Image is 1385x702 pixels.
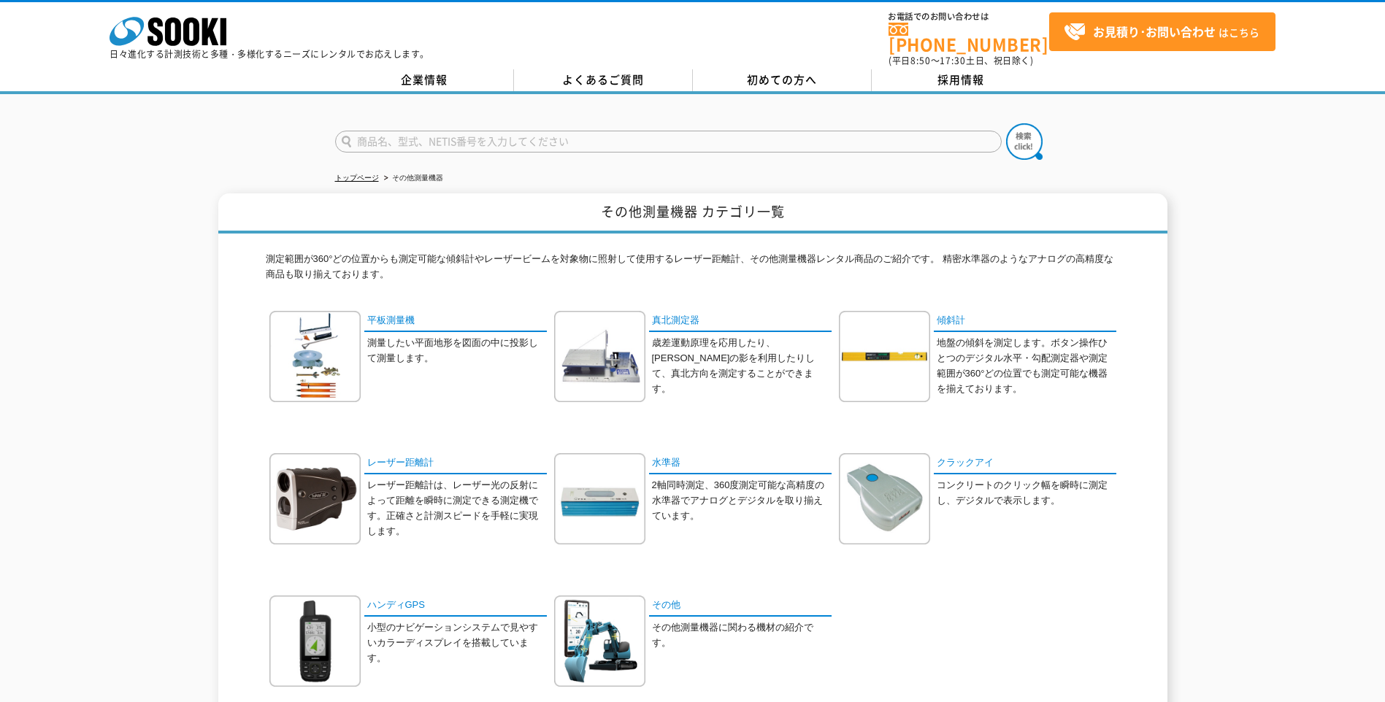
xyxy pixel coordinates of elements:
[889,12,1049,21] span: お電話でのお問い合わせは
[367,336,547,366] p: 測量したい平面地形を図面の中に投影して測量します。
[652,620,832,651] p: その他測量機器に関わる機材の紹介です。
[934,453,1116,474] a: クラックアイ
[940,54,966,67] span: 17:30
[269,311,361,402] img: 平板測量機
[649,453,832,474] a: 水準器
[364,453,547,474] a: レーザー距離計
[649,595,832,617] a: その他
[937,336,1116,396] p: 地盤の傾斜を測定します。ボタン操作ひとつのデジタル水平・勾配測定器や測定範囲が360°どの位置でも測定可能な機器を揃えております。
[872,69,1051,91] a: 採用情報
[937,478,1116,509] p: コンクリートのクリック幅を瞬時に測定し、デジタルで表示します。
[649,311,832,332] a: 真北測定器
[266,252,1120,290] p: 測定範囲が360°どの位置からも測定可能な傾斜計やレーザービームを対象物に照射して使用するレーザー距離計、その他測量機器レンタル商品のご紹介です。 精密水準器のようなアナログの高精度な商品も取り...
[1006,123,1043,160] img: btn_search.png
[1093,23,1216,40] strong: お見積り･お問い合わせ
[554,453,645,544] img: 水準器
[889,54,1033,67] span: (平日 ～ 土日、祝日除く)
[110,50,429,58] p: 日々進化する計測技術と多種・多様化するニーズにレンタルでお応えします。
[364,595,547,617] a: ハンディGPS
[218,193,1167,234] h1: その他測量機器 カテゴリ一覧
[364,311,547,332] a: 平板測量機
[335,174,379,182] a: トップページ
[910,54,931,67] span: 8:50
[747,72,817,88] span: 初めての方へ
[1049,12,1275,51] a: お見積り･お問い合わせはこちら
[554,595,645,687] img: その他
[693,69,872,91] a: 初めての方へ
[335,69,514,91] a: 企業情報
[269,453,361,544] img: レーザー距離計
[934,311,1116,332] a: 傾斜計
[652,336,832,396] p: 歳差運動原理を応用したり、[PERSON_NAME]の影を利用したりして、真北方向を測定することができます。
[269,595,361,687] img: ハンディGPS
[554,311,645,402] img: 真北測定器
[839,311,930,402] img: 傾斜計
[839,453,930,544] img: クラックアイ
[367,620,547,666] p: 小型のナビゲーションシステムで見やすいカラーディスプレイを搭載しています。
[1064,21,1259,43] span: はこちら
[367,478,547,539] p: レーザー距離計は、レーザー光の反射によって距離を瞬時に測定できる測定機です。正確さと計測スピードを手軽に実現します。
[381,171,443,186] li: その他測量機器
[514,69,693,91] a: よくあるご質問
[652,478,832,523] p: 2軸同時測定、360度測定可能な高精度の水準器でアナログとデジタルを取り揃えています。
[889,23,1049,53] a: [PHONE_NUMBER]
[335,131,1002,153] input: 商品名、型式、NETIS番号を入力してください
